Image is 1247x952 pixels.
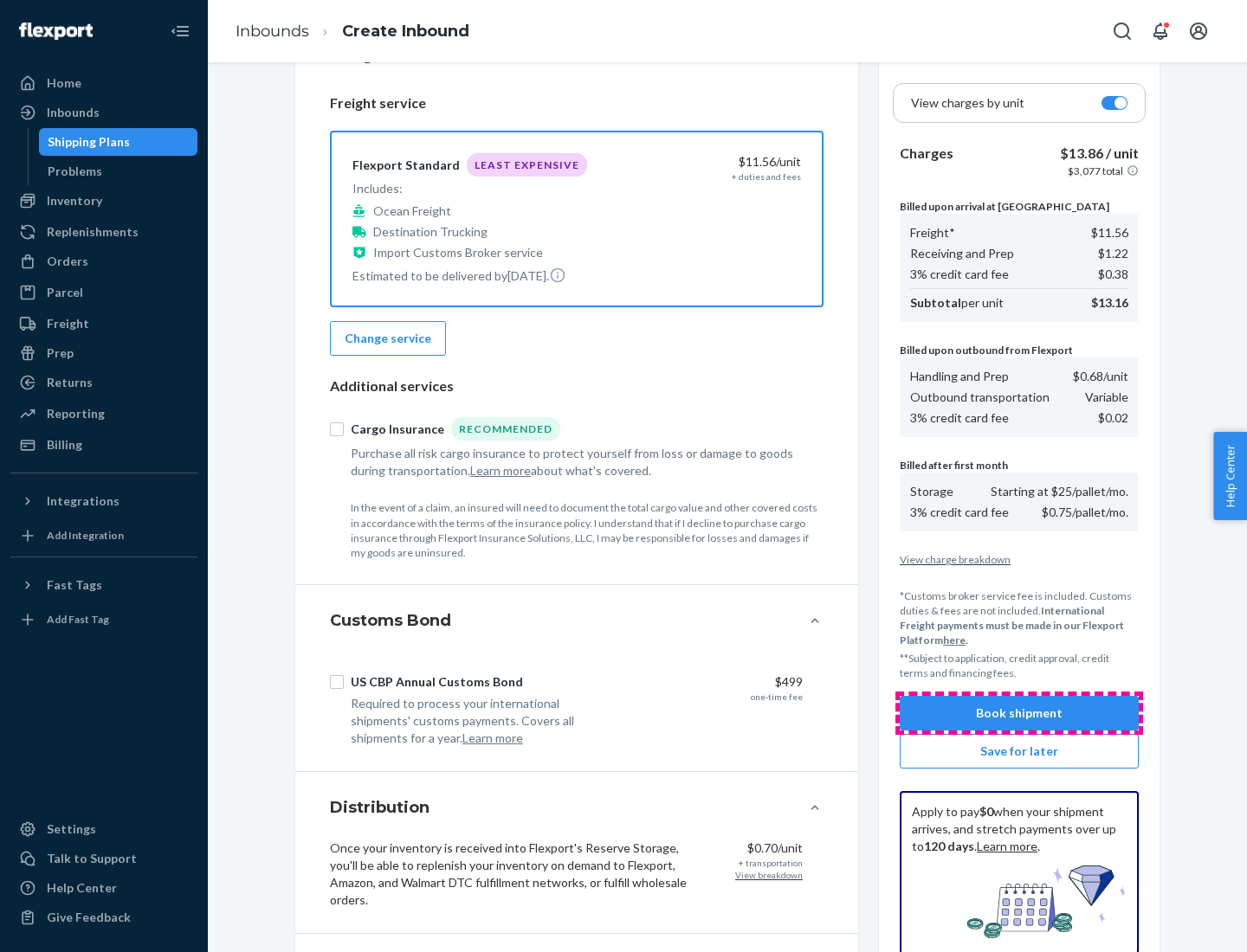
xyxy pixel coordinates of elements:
[1098,409,1128,427] p: $0.02
[1143,14,1178,48] button: Open notifications
[351,673,523,691] div: US CBP Annual Customs Bond
[351,421,444,438] div: Cargo Insurance
[10,400,197,428] a: Reporting
[10,874,197,902] a: Help Center
[943,634,966,646] a: here
[373,244,543,261] p: Import Customs Broker service
[10,248,197,275] a: Orders
[330,376,824,396] p: Additional services
[910,224,955,241] p: Freight*
[47,820,96,838] div: Settings
[47,74,81,92] div: Home
[10,99,197,126] a: Inbounds
[1181,14,1216,48] button: Open account menu
[910,294,1004,312] p: per unit
[1042,504,1128,521] p: $0.75/pallet/mo.
[10,310,197,338] a: Freight
[739,857,803,869] div: + transportation
[39,128,198,156] a: Shipping Plans
[735,869,803,881] button: View breakdown
[1091,224,1128,241] p: $11.56
[330,796,430,819] h4: Distribution
[47,344,74,362] div: Prep
[47,223,139,241] div: Replenishments
[351,500,824,560] p: In the event of a claim, an insured will need to document the total cargo value and other covered...
[47,192,102,209] div: Inventory
[10,187,197,215] a: Inventory
[330,93,824,113] p: Freight service
[1085,389,1128,406] p: Variable
[1068,164,1123,178] p: $3,077 total
[47,528,124,543] div: Add Integration
[1213,432,1247,520] button: Help Center
[732,170,801,183] div: + duties and fees
[351,695,609,747] div: Required to process your international shipments' customs payments. Covers all shipments for a year.
[751,691,803,703] div: one-time fee
[330,840,687,907] span: Once your inventory is received into Flexport's Reserve Storage, you'll be able to replenish your...
[236,22,309,41] a: Inbounds
[912,803,1127,855] p: Apply to pay when your shipment arrives, and stretch payments over up to . .
[10,487,197,515] button: Integrations
[1105,14,1140,48] button: Open Search Box
[10,522,197,550] a: Add Integration
[900,696,1139,730] button: Book shipment
[47,436,82,453] div: Billing
[330,321,446,356] button: Change service
[623,673,803,691] div: $499
[47,315,89,332] div: Freight
[900,552,1139,567] button: View charge breakdown
[48,163,102,180] div: Problems
[47,612,109,627] div: Add Fast Tag
[1073,368,1128,385] p: $0.68 /unit
[910,504,1009,521] p: 3% credit card fee
[910,409,1009,427] p: 3% credit card fee
[351,445,803,479] div: Purchase all risk cargo insurance to protect yourself from loss or damage to goods during transpo...
[900,458,1139,473] p: Billed after first month
[47,576,102,594] div: Fast Tags
[10,218,197,246] a: Replenishments
[163,14,197,48] button: Close Navigation
[747,839,803,857] p: $0.70/unit
[48,133,130,151] div: Shipping Plans
[39,158,198,185] a: Problems
[342,22,469,41] a: Create Inbound
[47,879,117,897] div: Help Center
[462,730,523,747] button: Learn more
[467,153,587,177] div: Least Expensive
[47,909,131,926] div: Give Feedback
[1091,294,1128,312] p: $13.16
[910,483,953,500] p: Storage
[222,6,483,57] ol: breadcrumbs
[924,839,974,853] b: 120 days
[900,145,953,161] b: Charges
[330,675,344,689] input: US CBP Annual Customs Bond
[330,422,344,436] input: Cargo InsuranceRecommended
[900,589,1139,648] p: *Customs broker service fee is included. Customs duties & fees are not included.
[47,492,120,510] div: Integrations
[910,389,1050,406] p: Outbound transportation
[330,609,451,632] h4: Customs Bond
[10,369,197,396] a: Returns
[977,839,1037,853] a: Learn more
[10,571,197,599] button: Fast Tags
[910,295,961,310] b: Subtotal
[991,483,1128,500] p: Starting at $25/pallet/mo.
[900,199,1139,214] p: Billed upon arrival at [GEOGRAPHIC_DATA]
[19,23,93,40] img: Flexport logo
[910,266,1009,283] p: 3% credit card fee
[451,417,560,441] div: Recommended
[10,815,197,843] a: Settings
[47,850,137,867] div: Talk to Support
[10,279,197,306] a: Parcel
[373,223,488,241] p: Destination Trucking
[470,462,531,479] button: Learn more
[979,804,993,819] b: $0
[1060,144,1139,164] p: $13.86 / unit
[621,153,801,170] div: $11.56 /unit
[352,157,460,174] div: Flexport Standard
[10,431,197,459] a: Billing
[47,253,88,270] div: Orders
